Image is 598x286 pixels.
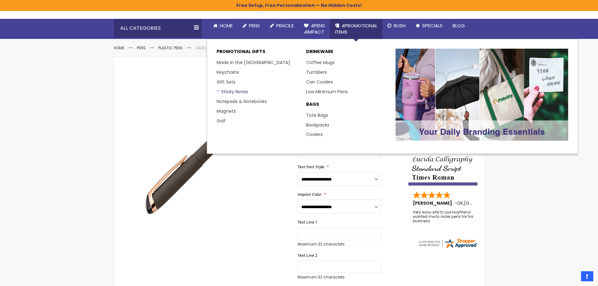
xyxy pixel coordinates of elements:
[137,45,146,51] a: Pens
[298,242,381,247] p: Maximum 32 characters
[418,238,478,249] img: 4pens.com widget logo
[298,192,321,197] span: Imprint Color
[382,19,411,33] a: Rush
[453,22,465,29] span: Blog
[265,19,299,33] a: Pencils
[249,22,260,29] span: Pens
[298,275,381,280] p: Maximum 32 characters
[217,49,300,58] p: Promotional Gifts
[454,200,510,206] span: - ,
[306,59,335,66] a: Coffee Mugs
[411,19,448,33] a: Specials
[217,108,236,114] a: Magnets
[306,122,329,128] a: Backpacks
[299,19,330,39] a: 4Pens4impact
[304,22,325,35] span: 4Pens 4impact
[158,45,183,51] a: Plastic Pens
[298,164,324,170] span: Text Font Style
[114,19,202,38] div: All Categories
[195,46,284,51] li: Gazelle Gel Softy Rose Gold Pen with Stylus
[306,101,389,111] a: BAGS
[217,118,226,124] a: Golf
[396,49,568,141] img: Promotional-Pens
[306,49,389,58] a: DRINKWARE
[422,22,443,29] span: Specials
[413,210,474,224] div: Very easy site to use boyfriend wanted me to order pens for his business
[418,245,478,250] a: 4pens.com certificate URL
[546,269,598,286] iframe: Google Customer Reviews
[394,22,406,29] span: Rush
[114,45,124,51] a: Home
[306,131,323,138] a: Coolers
[298,219,317,225] span: Text Line 1
[298,253,317,258] span: Text Line 2
[306,89,348,95] a: Low Minimum Pens
[306,69,327,75] a: Tumblers
[220,22,233,29] span: Home
[276,22,294,29] span: Pencils
[217,69,239,75] a: Keychains
[457,200,463,206] span: OK
[408,125,477,186] img: font-personalization-examples
[208,19,238,33] a: Home
[238,19,265,33] a: Pens
[413,200,454,206] span: [PERSON_NAME]
[127,62,289,225] img: gray-4pgs-agz-gazelle-gel-softy-rose-gold-pen-w-stylus_1.jpg
[217,89,248,95] a: Sticky Notes
[217,98,267,105] a: Notepads & Notebooks
[448,19,470,33] a: Blog
[335,22,377,35] span: 4PROMOTIONAL ITEMS
[306,79,333,85] a: Can Coolers
[217,59,290,66] a: Made in the [GEOGRAPHIC_DATA]
[217,79,235,85] a: Gift Sets
[306,112,328,118] a: Tote Bags
[464,200,510,206] span: [GEOGRAPHIC_DATA]
[330,19,382,39] a: 4PROMOTIONALITEMS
